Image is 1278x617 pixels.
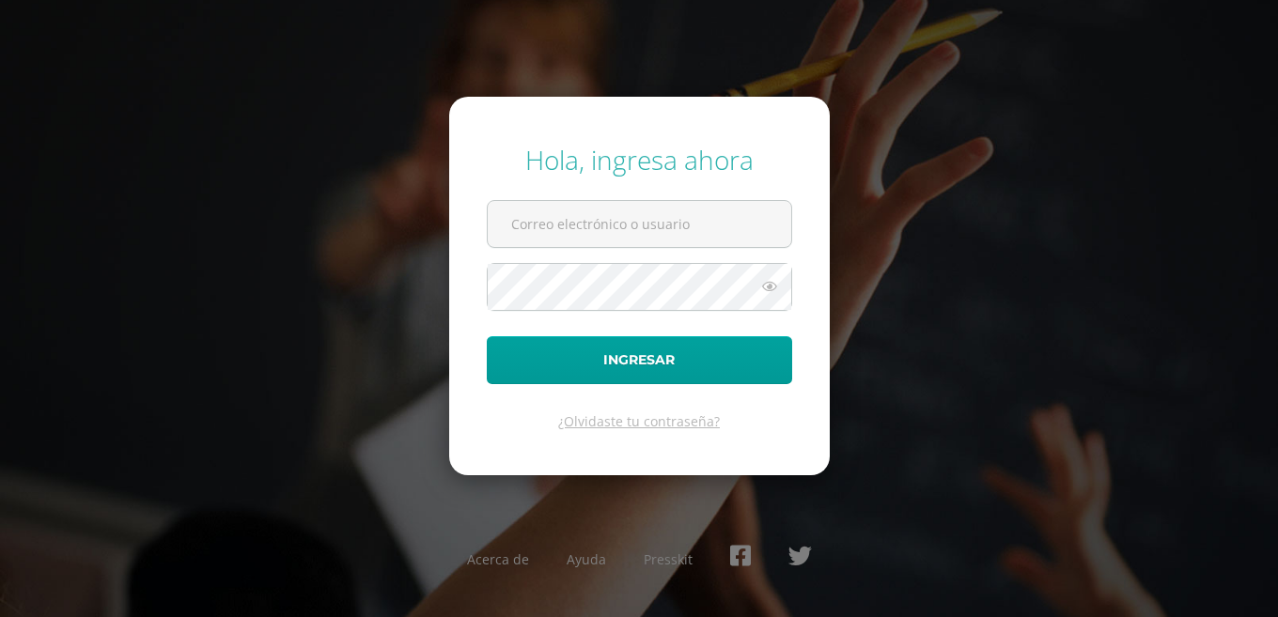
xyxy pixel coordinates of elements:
[567,550,606,568] a: Ayuda
[487,142,792,177] div: Hola, ingresa ahora
[487,336,792,384] button: Ingresar
[644,550,693,568] a: Presskit
[467,550,529,568] a: Acerca de
[558,412,720,430] a: ¿Olvidaste tu contraseña?
[488,201,791,247] input: Correo electrónico o usuario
